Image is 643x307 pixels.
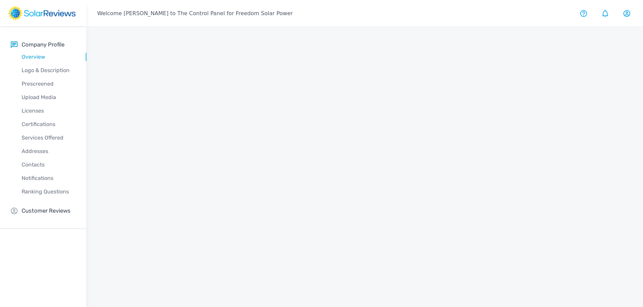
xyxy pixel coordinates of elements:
a: Prescreened [11,77,86,91]
p: Contacts [11,161,86,169]
a: Logo & Description [11,64,86,77]
p: Customer Reviews [22,207,71,215]
a: Contacts [11,158,86,172]
p: Company Profile [22,40,64,49]
p: Welcome [PERSON_NAME] to The Control Panel for Freedom Solar Power [97,9,293,18]
p: Upload Media [11,93,86,101]
p: Addresses [11,147,86,155]
a: Addresses [11,145,86,158]
a: Licenses [11,104,86,118]
p: Services Offered [11,134,86,142]
p: Certifications [11,120,86,128]
a: Ranking Questions [11,185,86,198]
a: Services Offered [11,131,86,145]
p: Prescreened [11,80,86,88]
a: Overview [11,50,86,64]
p: Overview [11,53,86,61]
a: Notifications [11,172,86,185]
p: Logo & Description [11,66,86,74]
p: Licenses [11,107,86,115]
p: Notifications [11,174,86,182]
a: Upload Media [11,91,86,104]
p: Ranking Questions [11,188,86,196]
a: Certifications [11,118,86,131]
